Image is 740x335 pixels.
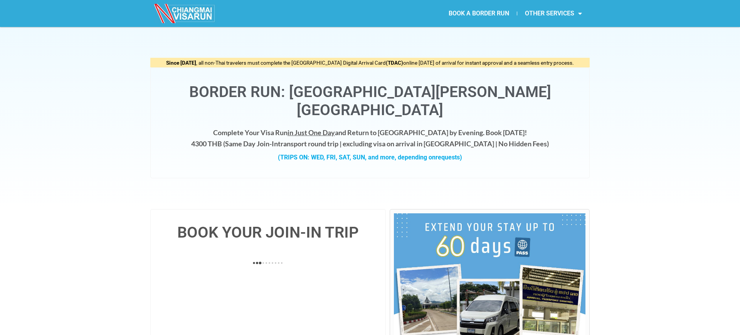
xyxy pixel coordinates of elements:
h4: BOOK YOUR JOIN-IN TRIP [158,225,378,240]
nav: Menu [370,5,590,22]
strong: (TRIPS ON: WED, FRI, SAT, SUN, and more, depending on [278,154,462,161]
a: BOOK A BORDER RUN [441,5,517,22]
h4: Complete Your Visa Run and Return to [GEOGRAPHIC_DATA] by Evening. Book [DATE]! 4300 THB ( transp... [158,127,582,149]
a: OTHER SERVICES [517,5,590,22]
span: in Just One Day [288,128,335,137]
span: , all non-Thai travelers must complete the [GEOGRAPHIC_DATA] Digital Arrival Card online [DATE] o... [166,60,574,66]
span: requests) [436,154,462,161]
strong: Since [DATE] [166,60,196,66]
strong: (TDAC) [386,60,403,66]
h1: Border Run: [GEOGRAPHIC_DATA][PERSON_NAME][GEOGRAPHIC_DATA] [158,83,582,119]
strong: Same Day Join-In [225,139,278,148]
